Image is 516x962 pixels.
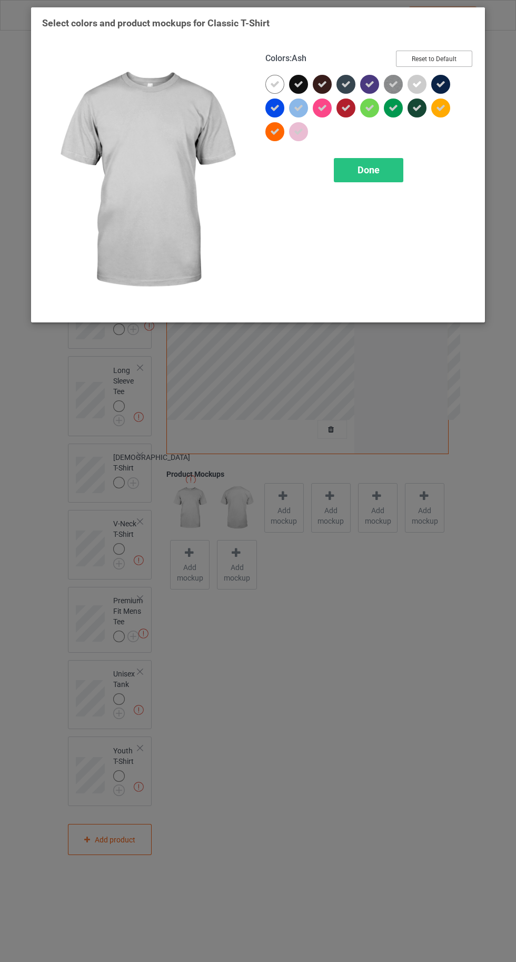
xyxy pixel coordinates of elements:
[358,164,380,175] span: Done
[42,51,251,311] img: regular.jpg
[396,51,472,67] button: Reset to Default
[384,75,403,94] img: heather_texture.png
[292,53,306,63] span: Ash
[265,53,306,64] h4: :
[42,17,270,28] span: Select colors and product mockups for Classic T-Shirt
[265,53,290,63] span: Colors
